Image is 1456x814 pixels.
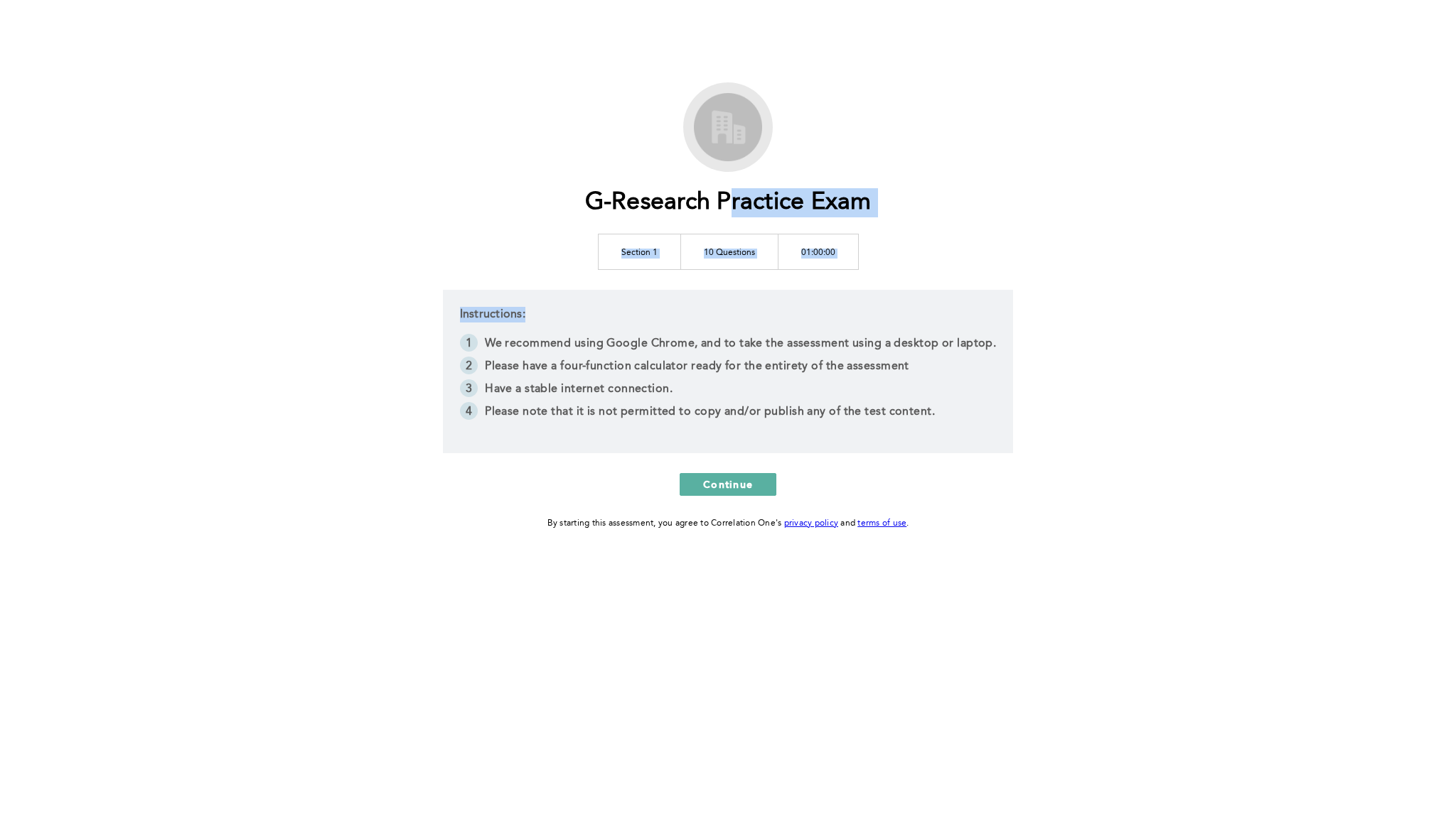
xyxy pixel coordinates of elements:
[460,379,997,402] li: Have a stable internet connection.
[443,290,1014,453] div: Instructions:
[857,519,906,528] a: terms of use
[784,519,839,528] a: privacy policy
[680,473,776,496] button: Continue
[680,234,778,269] td: 10 Questions
[598,234,680,269] td: Section 1
[547,516,909,531] div: By starting this assessment, you agree to Correlation One's and .
[585,188,872,217] h1: G-Research Practice Exam
[460,357,997,379] li: Please have a four-function calculator ready for the entirety of the assessment
[460,402,997,425] li: Please note that it is not permitted to copy and/or publish any of the test content.
[778,234,858,269] td: 01:00:00
[460,334,997,357] li: We recommend using Google Chrome, and to take the assessment using a desktop or laptop.
[703,477,753,491] span: Continue
[689,88,767,166] img: G-Research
